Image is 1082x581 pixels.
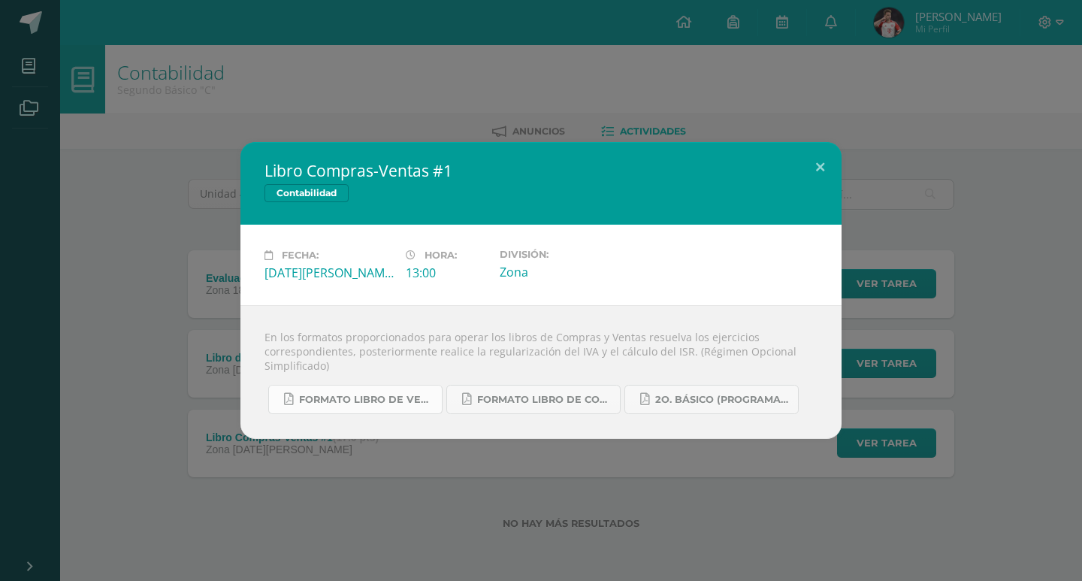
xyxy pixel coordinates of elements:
span: 2o. Básico (Programación).pdf [655,394,790,406]
span: Formato Libro de Compras.pdf [477,394,612,406]
div: [DATE][PERSON_NAME] [264,265,394,281]
div: 13:00 [406,265,488,281]
span: Fecha: [282,250,319,261]
h2: Libro Compras-Ventas #1 [264,160,818,181]
a: Formato Libro de Compras.pdf [446,385,621,414]
a: Formato Libro de Ventas.pdf [268,385,443,414]
div: Zona [500,264,629,280]
span: Contabilidad [264,184,349,202]
a: 2o. Básico (Programación).pdf [624,385,799,414]
span: Formato Libro de Ventas.pdf [299,394,434,406]
button: Close (Esc) [799,142,842,193]
div: En los formatos proporcionados para operar los libros de Compras y Ventas resuelva los ejercicios... [240,305,842,439]
label: División: [500,249,629,260]
span: Hora: [425,250,457,261]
